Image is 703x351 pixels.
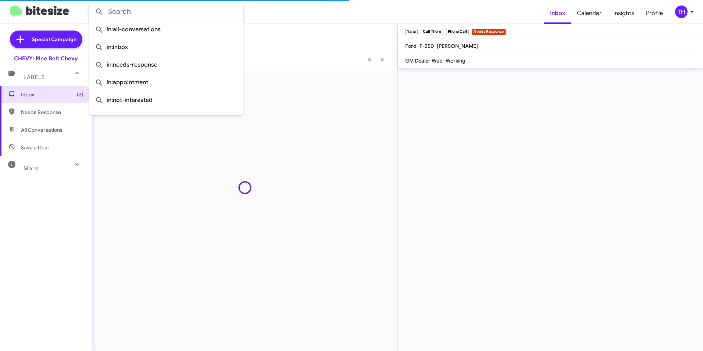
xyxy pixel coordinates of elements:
span: in:inbox [95,38,238,56]
input: Search [89,3,243,21]
a: Special Campaign [10,31,82,48]
nav: Page navigation example [364,52,389,67]
span: Needs Response [21,109,83,116]
span: All Conversations [21,126,63,134]
span: Save a Deal [21,144,49,151]
span: in:not-interested [95,91,238,109]
button: Previous [363,52,376,67]
span: (2) [77,91,83,98]
button: Next [376,52,389,67]
span: Ford [405,43,417,49]
span: » [380,55,384,64]
span: Labels [24,74,45,81]
span: [PERSON_NAME] [437,43,478,49]
span: in:sold-verified [95,109,238,127]
small: Call Them [421,29,443,35]
span: GM Dealer Web [405,57,443,64]
a: Calendar [571,3,607,24]
small: Needs Response [472,29,506,35]
div: CHEVY: Pine Belt Chevy [14,55,78,62]
span: in:needs-response [95,56,238,74]
span: in:all-conversations [95,21,238,38]
span: Inbox [21,91,83,98]
span: in:appointment [95,74,238,91]
span: Working [446,57,465,64]
span: Special Campaign [32,36,76,43]
button: TH [669,6,695,18]
span: « [368,55,372,64]
a: Inbox [544,3,571,24]
a: Insights [607,3,640,24]
small: Yana [405,29,418,35]
small: Phone Call [446,29,469,35]
a: Profile [640,3,669,24]
span: F-250 [420,43,434,49]
span: More [24,165,39,172]
div: TH [675,6,688,18]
